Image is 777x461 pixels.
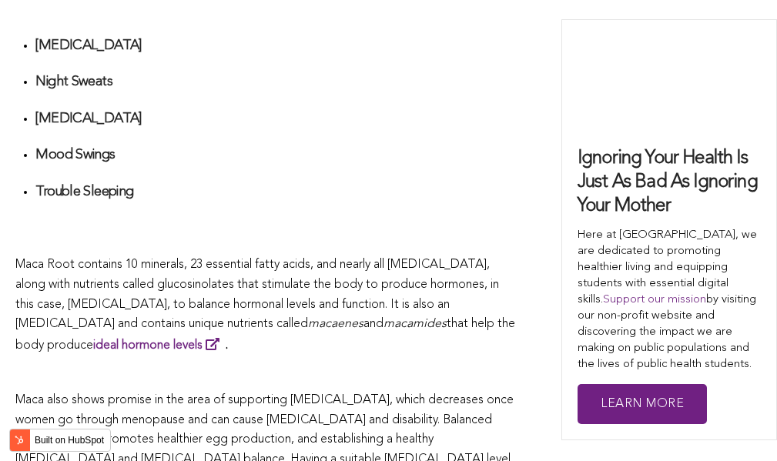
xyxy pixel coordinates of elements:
h4: Mood Swings [35,146,516,164]
strong: . [93,339,228,352]
span: and [363,318,383,330]
span: macaenes [308,318,363,330]
span: that help the body produce [15,318,515,352]
h4: Trouble Sleeping [35,183,516,201]
span: Maca Root contains 10 minerals, 23 essential fatty acids, and nearly all [MEDICAL_DATA], along wi... [15,259,499,330]
a: Learn More [578,384,707,425]
h4: [MEDICAL_DATA] [35,37,516,55]
span: macamides [383,318,447,330]
button: Built on HubSpot [9,429,111,452]
h4: Night Sweats [35,73,516,91]
h4: [MEDICAL_DATA] [35,110,516,128]
a: ideal hormone levels [93,339,226,352]
iframe: Chat Widget [700,387,777,461]
label: Built on HubSpot [28,430,110,450]
img: HubSpot sprocket logo [10,431,28,449]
